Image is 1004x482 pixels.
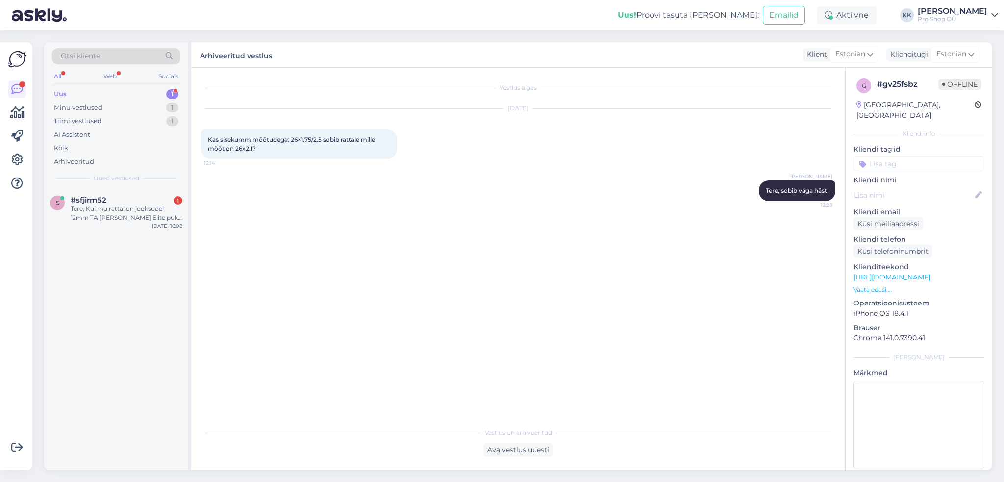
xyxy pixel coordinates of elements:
[71,196,106,204] span: #sfjirm52
[54,130,90,140] div: AI Assistent
[52,70,63,83] div: All
[54,116,102,126] div: Tiimi vestlused
[483,443,553,457] div: Ava vestlus uuesti
[101,70,119,83] div: Web
[853,156,984,171] input: Lisa tag
[166,103,178,113] div: 1
[61,51,100,61] span: Otsi kliente
[853,144,984,154] p: Kliendi tag'id
[853,234,984,245] p: Kliendi telefon
[54,103,102,113] div: Minu vestlused
[618,10,636,20] b: Uus!
[835,49,865,60] span: Estonian
[918,7,998,23] a: [PERSON_NAME]Pro Shop OÜ
[200,48,272,61] label: Arhiveeritud vestlus
[8,50,26,69] img: Askly Logo
[54,89,67,99] div: Uus
[796,202,832,209] span: 12:28
[208,136,376,152] span: Kas sisekumm mõõtudega: 26×1.75/2.5 sobib rattale mille mõõt on 26x2.1?
[853,245,932,258] div: Küsi telefoninumbrit
[790,173,832,180] span: [PERSON_NAME]
[853,207,984,217] p: Kliendi email
[862,82,866,89] span: g
[201,104,835,113] div: [DATE]
[803,50,827,60] div: Klient
[853,353,984,362] div: [PERSON_NAME]
[853,368,984,378] p: Märkmed
[936,49,966,60] span: Estonian
[817,6,877,24] div: Aktiivne
[918,15,987,23] div: Pro Shop OÜ
[886,50,928,60] div: Klienditugi
[166,89,178,99] div: 1
[204,159,241,167] span: 12:14
[54,157,94,167] div: Arhiveeritud
[166,116,178,126] div: 1
[156,70,180,83] div: Socials
[853,333,984,343] p: Chrome 141.0.7390.41
[856,100,975,121] div: [GEOGRAPHIC_DATA], [GEOGRAPHIC_DATA]
[853,298,984,308] p: Operatsioonisüsteem
[853,273,930,281] a: [URL][DOMAIN_NAME]
[900,8,914,22] div: KK
[56,199,59,206] span: s
[853,323,984,333] p: Brauser
[853,285,984,294] p: Vaata edasi ...
[853,175,984,185] p: Kliendi nimi
[201,83,835,92] div: Vestlus algas
[853,217,923,230] div: Küsi meiliaadressi
[94,174,139,183] span: Uued vestlused
[877,78,938,90] div: # gv25fsbz
[152,222,182,229] div: [DATE] 16:08
[918,7,987,15] div: [PERSON_NAME]
[54,143,68,153] div: Kõik
[854,190,973,201] input: Lisa nimi
[485,429,552,437] span: Vestlus on arhiveeritud
[71,204,182,222] div: Tere, Kui mu rattal on jooksudel 12mm TA [PERSON_NAME] Elite pukil on 5mmQR kiirkinnitus kaasas. ...
[938,79,981,90] span: Offline
[766,187,828,194] span: Tere, sobib väga hästi
[853,308,984,319] p: iPhone OS 18.4.1
[763,6,805,25] button: Emailid
[853,129,984,138] div: Kliendi info
[618,9,759,21] div: Proovi tasuta [PERSON_NAME]:
[174,196,182,205] div: 1
[853,262,984,272] p: Klienditeekond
